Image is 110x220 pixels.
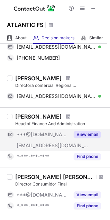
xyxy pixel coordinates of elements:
div: [PERSON_NAME] [15,113,62,120]
button: Reveal Button [74,202,101,209]
div: [PERSON_NAME] [15,75,62,82]
button: Reveal Button [74,153,101,160]
span: [PHONE_NUMBER] [17,55,60,61]
span: [EMAIL_ADDRESS][DOMAIN_NAME] [17,142,89,149]
div: [PERSON_NAME] [PERSON_NAME] [15,173,94,180]
span: Decision makers [42,35,74,41]
span: ***@[DOMAIN_NAME] [17,131,70,138]
span: About [15,35,27,41]
span: ***@[DOMAIN_NAME] [17,192,70,198]
button: Reveal Button [74,131,101,138]
button: Reveal Button [74,191,101,198]
span: [EMAIL_ADDRESS][DOMAIN_NAME] [17,44,96,50]
span: [EMAIL_ADDRESS][DOMAIN_NAME] [17,93,96,99]
span: Similar [89,35,103,41]
div: Director Consumidor Final [15,181,106,187]
h1: ATLANTIC FS [7,21,43,29]
div: Head of Finance And Administration [15,121,106,127]
div: Directora comercial Regional [GEOGRAPHIC_DATA] [15,82,106,89]
img: ContactOut v5.3.10 [14,4,55,12]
